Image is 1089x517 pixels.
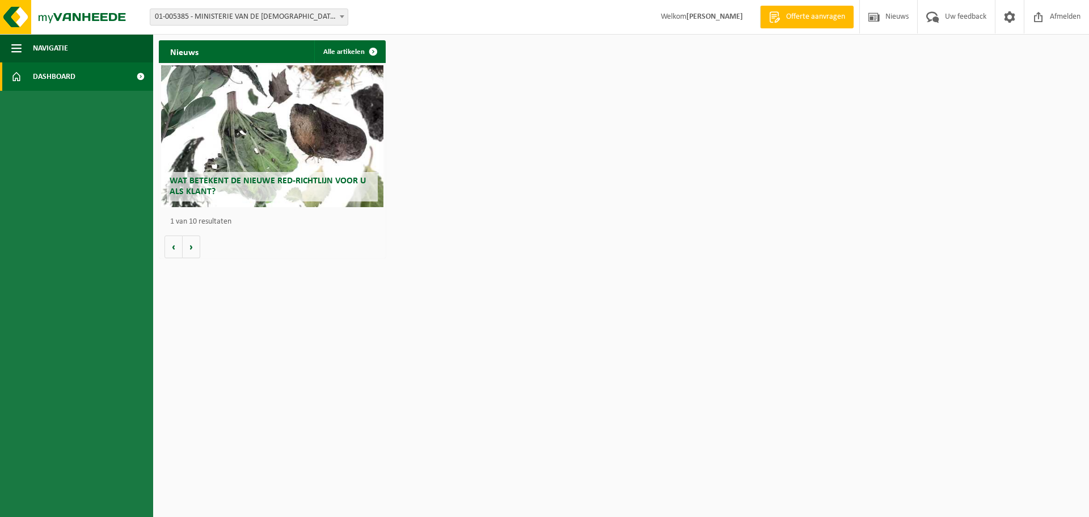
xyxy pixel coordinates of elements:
[33,34,68,62] span: Navigatie
[161,65,383,207] a: Wat betekent de nieuwe RED-richtlijn voor u als klant?
[170,218,380,226] p: 1 van 10 resultaten
[159,40,210,62] h2: Nieuws
[183,236,200,258] button: Volgende
[760,6,854,28] a: Offerte aanvragen
[150,9,348,25] span: 01-005385 - MINISTERIE VAN DE VLAAMSE GEMEENSCHAP - SINT-MICHIELS
[33,62,75,91] span: Dashboard
[783,11,848,23] span: Offerte aanvragen
[686,12,743,21] strong: [PERSON_NAME]
[170,176,366,196] span: Wat betekent de nieuwe RED-richtlijn voor u als klant?
[150,9,348,26] span: 01-005385 - MINISTERIE VAN DE VLAAMSE GEMEENSCHAP - SINT-MICHIELS
[164,236,183,258] button: Vorige
[314,40,385,63] a: Alle artikelen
